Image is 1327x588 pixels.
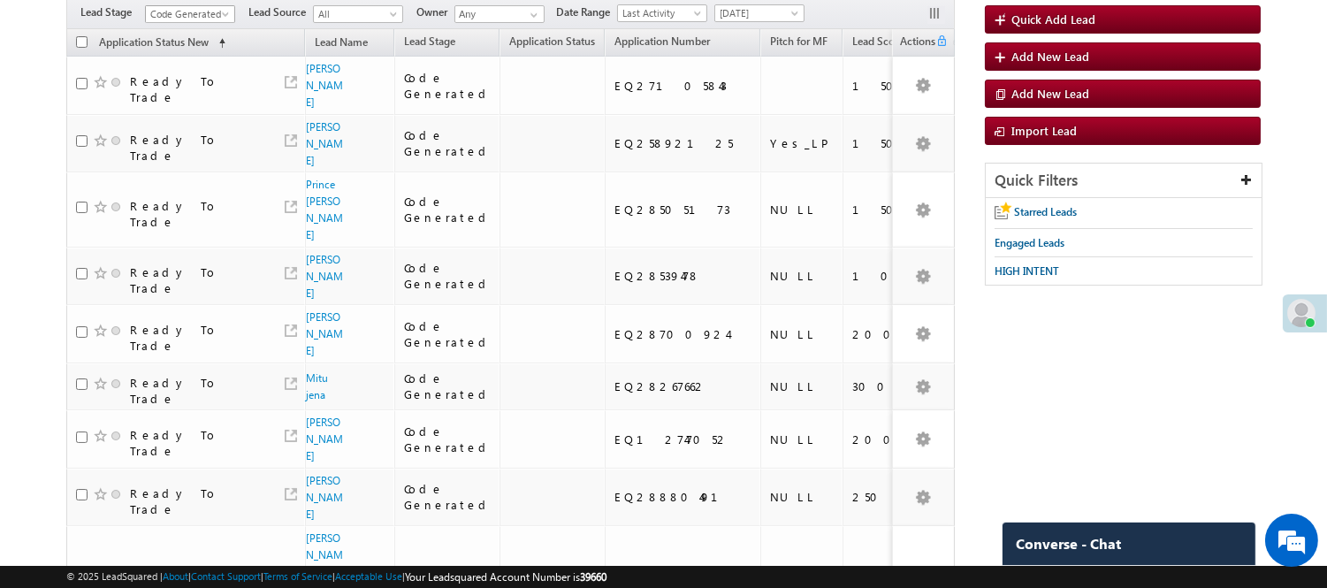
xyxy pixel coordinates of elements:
span: Add New Lead [1011,49,1089,64]
textarea: Type your message and hit 'Enter' [23,164,323,444]
div: NULL [770,268,835,284]
div: NULL [770,378,835,394]
a: [PERSON_NAME] [306,474,343,521]
div: EQ28505173 [614,202,752,218]
span: Starred Leads [1014,205,1077,218]
span: Lead Score [852,34,904,48]
a: Application Status [500,32,604,55]
div: 300 [852,378,918,394]
a: [DATE] [714,4,805,22]
div: Ready To Trade [130,322,263,354]
em: Start Chat [240,458,321,482]
span: Your Leadsquared Account Number is [405,570,606,584]
div: 100 [852,268,918,284]
div: 150 [852,78,918,94]
a: [PERSON_NAME] [306,253,343,300]
div: 150 [852,135,918,151]
div: EQ28539478 [614,268,752,284]
span: [DATE] [715,5,799,21]
a: [PERSON_NAME] [306,310,343,357]
div: Ready To Trade [130,264,263,296]
span: (sorted ascending) [211,36,225,50]
span: Application Status [509,34,595,48]
div: EQ25892125 [614,135,752,151]
a: [PERSON_NAME] [306,120,343,167]
a: Terms of Service [263,570,332,582]
div: EQ28267662 [614,378,752,394]
a: Acceptable Use [335,570,402,582]
a: Application Number [606,32,719,55]
div: NULL [770,489,835,505]
div: NULL [770,202,835,218]
div: Code Generated [404,481,492,513]
span: Lead Stage [80,4,145,20]
a: Lead Stage [395,32,464,55]
a: Lead Score [843,32,912,55]
div: Ready To Trade [130,375,263,407]
span: Lead Stage [404,34,455,48]
div: Code Generated [404,424,492,455]
a: Application Status New (sorted ascending) [90,32,234,55]
a: Lead Name [306,33,377,56]
a: Pitch for MF [761,32,836,55]
div: Code Generated [404,127,492,159]
div: NULL [770,431,835,447]
span: Actions [893,32,935,55]
span: Add New Lead [1011,86,1089,101]
a: Code Generated [145,5,235,23]
div: Code Generated [404,70,492,102]
div: EQ27105843 [614,78,752,94]
div: Code Generated [404,194,492,225]
span: 39660 [580,570,606,584]
div: 200 [852,326,918,342]
span: HIGH INTENT [995,264,1059,278]
span: Application Number [614,34,710,48]
input: Check all records [76,36,88,48]
a: Show All Items [521,6,543,24]
div: Yes_LP [770,135,835,151]
a: [PERSON_NAME] [306,62,343,109]
div: Code Generated [404,370,492,402]
div: EQ28880491 [614,489,752,505]
span: Date Range [556,4,617,20]
span: Engaged Leads [995,236,1064,249]
span: © 2025 LeadSquared | | | | | [66,569,606,585]
span: Pitch for MF [770,34,827,48]
div: Ready To Trade [130,73,263,105]
div: EQ12747052 [614,431,752,447]
a: Mitu jena [306,371,328,401]
div: EQ28700924 [614,326,752,342]
span: Application Status New [99,35,209,49]
div: 250 [852,489,918,505]
span: All [314,6,398,22]
a: About [163,570,188,582]
div: Code Generated [404,318,492,350]
a: Prince [PERSON_NAME] [306,178,343,241]
span: Owner [416,4,454,20]
span: Lead Source [248,4,313,20]
a: Last Activity [617,4,707,22]
div: Quick Filters [986,164,1262,198]
div: Chat with us now [92,93,297,116]
div: 200 [852,431,918,447]
div: NULL [770,326,835,342]
span: Quick Add Lead [1011,11,1095,27]
div: Ready To Trade [130,485,263,517]
div: 150 [852,202,918,218]
div: Ready To Trade [130,198,263,230]
div: Ready To Trade [130,132,263,164]
span: Code Generated [146,6,230,22]
div: Code Generated [404,260,492,292]
a: Contact Support [191,570,261,582]
span: Import Lead [1011,123,1077,138]
div: Ready To Trade [130,427,263,459]
input: Type to Search [454,5,545,23]
a: [PERSON_NAME] [306,416,343,462]
a: All [313,5,403,23]
span: Last Activity [618,5,702,21]
span: Converse - Chat [1016,536,1121,552]
div: Minimize live chat window [290,9,332,51]
img: d_60004797649_company_0_60004797649 [30,93,74,116]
